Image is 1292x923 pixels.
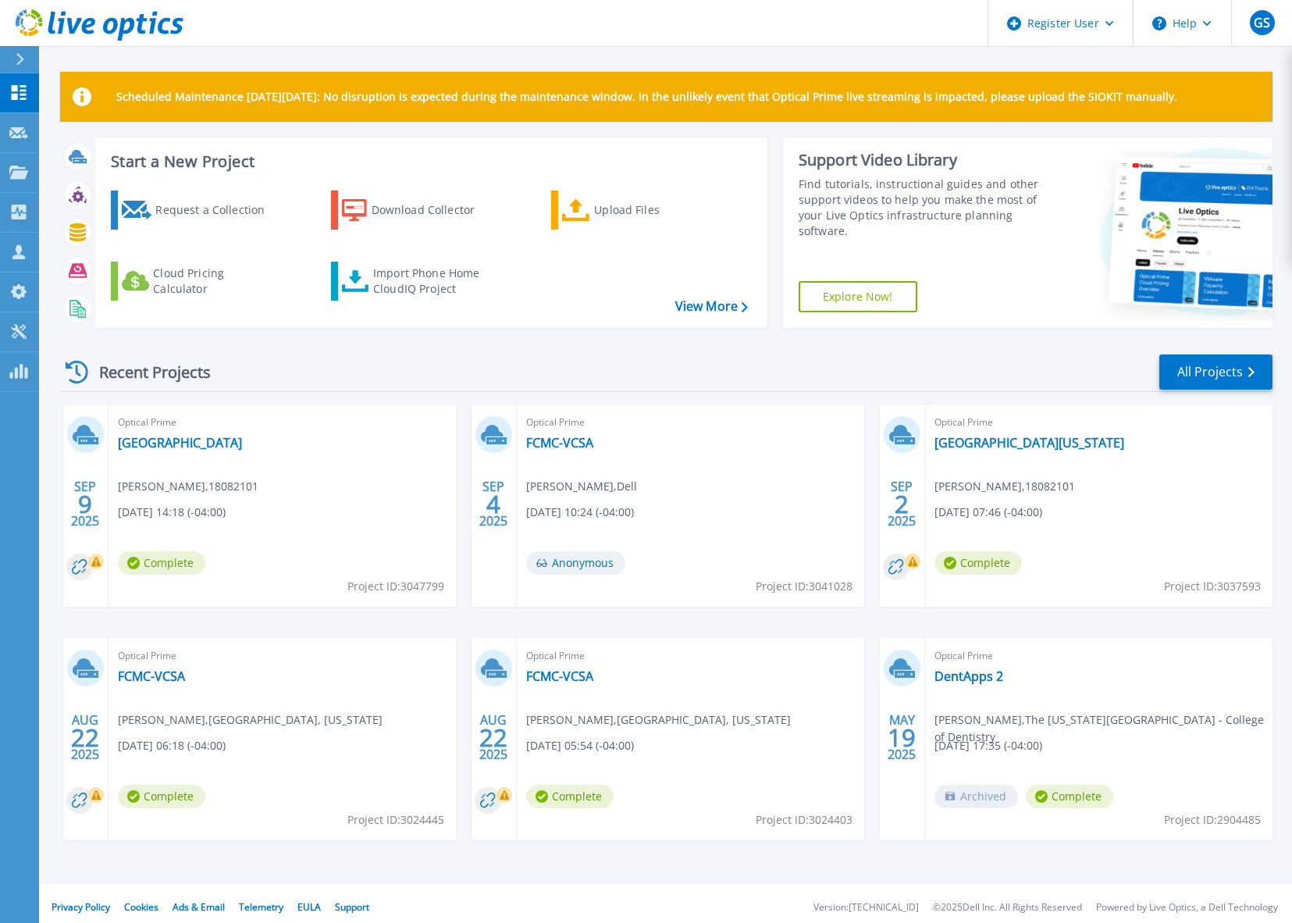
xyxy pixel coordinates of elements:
span: Anonymous [526,551,625,575]
div: SEP 2025 [479,476,508,533]
a: Ads & Email [173,900,225,914]
span: 9 [78,497,92,511]
a: DentApps 2 [934,668,1003,684]
div: Find tutorials, instructional guides and other support videos to help you make the most of your L... [799,176,1046,239]
span: Optical Prime [118,414,447,431]
span: 22 [71,731,99,744]
span: 19 [888,731,916,744]
div: SEP 2025 [887,476,917,533]
a: EULA [297,900,321,914]
span: Optical Prime [934,647,1263,665]
span: Project ID: 2904485 [1164,811,1261,829]
span: 2 [895,497,909,511]
span: Project ID: 3024445 [347,811,444,829]
a: FCMC-VCSA [118,668,185,684]
div: AUG 2025 [479,709,508,766]
a: Cloud Pricing Calculator [111,262,285,301]
li: © 2025 Dell Inc. All Rights Reserved [933,903,1082,913]
div: Import Phone Home CloudIQ Project [373,265,495,297]
span: Project ID: 3024403 [756,811,852,829]
span: Optical Prime [118,647,447,665]
div: Upload Files [594,194,719,226]
div: MAY 2025 [887,709,917,766]
a: Privacy Policy [52,900,110,914]
div: AUG 2025 [70,709,100,766]
a: FCMC-VCSA [526,668,593,684]
span: [PERSON_NAME] , [GEOGRAPHIC_DATA], [US_STATE] [118,711,383,729]
span: Archived [934,785,1018,808]
a: Support [335,900,369,914]
a: [GEOGRAPHIC_DATA][US_STATE] [934,435,1124,451]
a: Upload Files [551,191,725,230]
span: Complete [118,551,205,575]
span: Project ID: 3037593 [1164,578,1261,595]
span: [DATE] 10:24 (-04:00) [526,504,634,521]
a: All Projects [1159,355,1272,390]
span: Complete [934,551,1022,575]
a: View More [675,299,748,314]
div: Download Collector [372,194,497,226]
span: 22 [479,731,507,744]
li: Powered by Live Optics, a Dell Technology [1096,903,1278,913]
span: [DATE] 14:18 (-04:00) [118,504,226,521]
p: Scheduled Maintenance [DATE][DATE]: No disruption is expected during the maintenance window. In t... [116,91,1177,103]
li: Version: [TECHNICAL_ID] [813,903,919,913]
div: Support Video Library [799,150,1046,170]
span: [PERSON_NAME] , The [US_STATE][GEOGRAPHIC_DATA] - College of Dentistry [934,711,1272,746]
div: Cloud Pricing Calculator [153,265,278,297]
span: Complete [1026,785,1113,808]
span: [DATE] 17:35 (-04:00) [934,737,1042,754]
span: Project ID: 3047799 [347,578,444,595]
span: [PERSON_NAME] , 18082101 [118,478,258,495]
span: Project ID: 3041028 [756,578,852,595]
span: Optical Prime [526,414,855,431]
span: GS [1254,16,1270,29]
span: 4 [486,497,500,511]
a: FCMC-VCSA [526,435,593,451]
span: [PERSON_NAME] , Dell [526,478,637,495]
span: Optical Prime [526,647,855,665]
a: Request a Collection [111,191,285,230]
span: [PERSON_NAME] , [GEOGRAPHIC_DATA], [US_STATE] [526,711,791,729]
a: [GEOGRAPHIC_DATA] [118,435,242,451]
span: Complete [526,785,614,808]
a: Explore Now! [799,281,917,312]
div: Recent Projects [60,353,232,391]
span: [DATE] 05:54 (-04:00) [526,737,634,754]
span: [DATE] 07:46 (-04:00) [934,504,1042,521]
span: Complete [118,785,205,808]
span: Optical Prime [934,414,1263,431]
a: Telemetry [239,900,283,914]
span: [PERSON_NAME] , 18082101 [934,478,1075,495]
div: SEP 2025 [70,476,100,533]
h3: Start a New Project [111,153,747,170]
div: Request a Collection [155,194,280,226]
span: [DATE] 06:18 (-04:00) [118,737,226,754]
a: Download Collector [331,191,505,230]
a: Cookies [124,900,158,914]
